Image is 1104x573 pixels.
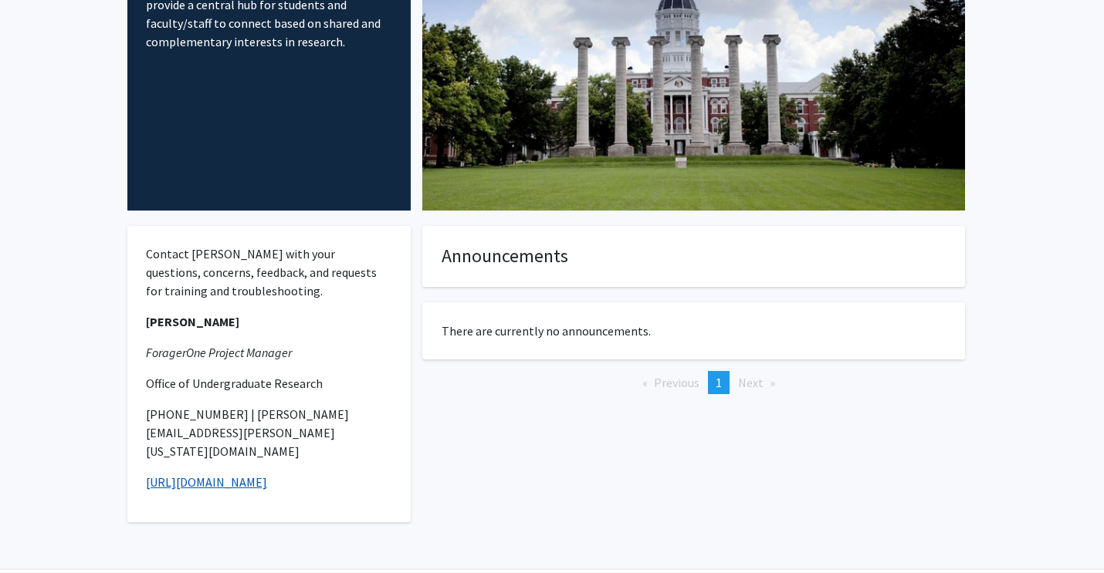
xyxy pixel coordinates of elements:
[146,244,392,300] p: Contact [PERSON_NAME] with your questions, concerns, feedback, and requests for training and trou...
[738,375,764,390] span: Next
[146,405,392,460] p: [PHONE_NUMBER] | [PERSON_NAME][EMAIL_ADDRESS][PERSON_NAME][US_STATE][DOMAIN_NAME]
[654,375,699,390] span: Previous
[12,504,66,561] iframe: Chat
[442,322,946,340] p: There are currently no announcements.
[146,345,292,360] em: ForagerOne Project Manager
[716,375,722,390] span: 1
[422,371,965,394] ul: Pagination
[146,374,392,393] p: Office of Undergraduate Research
[146,474,267,490] a: [URL][DOMAIN_NAME]
[442,245,946,268] h4: Announcements
[146,314,239,329] strong: [PERSON_NAME]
